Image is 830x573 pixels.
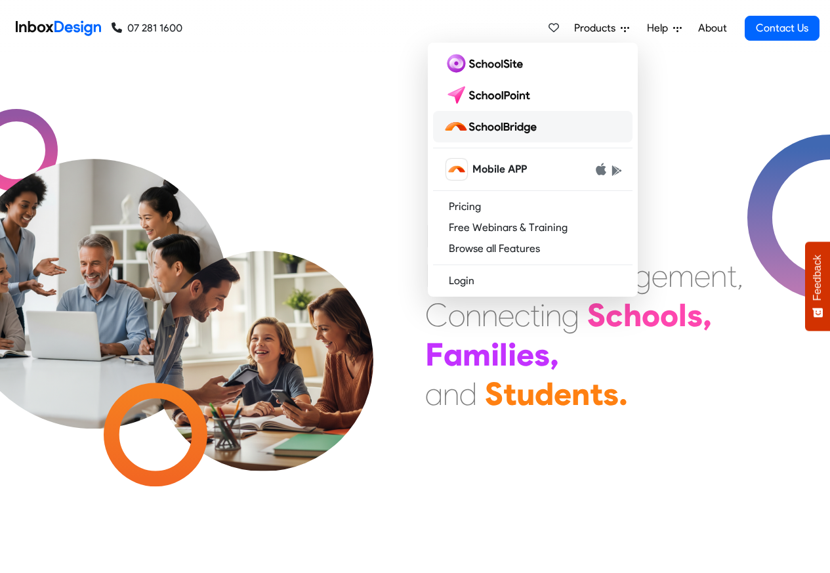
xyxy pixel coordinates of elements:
[554,374,571,414] div: e
[126,196,401,471] img: parents_with_child.png
[590,374,603,414] div: t
[703,295,712,335] div: ,
[694,256,711,295] div: e
[444,335,463,374] div: a
[433,217,633,238] a: Free Webinars & Training
[545,295,562,335] div: n
[448,295,465,335] div: o
[503,374,516,414] div: t
[562,295,579,335] div: g
[569,15,634,41] a: Products
[516,374,535,414] div: u
[606,295,623,335] div: c
[425,335,444,374] div: F
[459,374,477,414] div: d
[737,256,743,295] div: ,
[425,256,442,295] div: E
[472,161,527,177] span: Mobile APP
[428,43,638,297] div: Products
[498,295,514,335] div: e
[482,295,498,335] div: n
[425,217,451,256] div: M
[446,159,467,180] img: schoolbridge icon
[603,374,619,414] div: s
[540,295,545,335] div: i
[514,295,530,335] div: c
[535,374,554,414] div: d
[534,335,550,374] div: s
[444,53,528,74] img: schoolsite logo
[571,374,590,414] div: n
[711,256,727,295] div: n
[444,116,542,137] img: schoolbridge logo
[812,255,823,301] span: Feedback
[660,295,678,335] div: o
[425,295,448,335] div: C
[443,374,459,414] div: n
[463,335,491,374] div: m
[465,295,482,335] div: n
[433,238,633,259] a: Browse all Features
[425,217,743,414] div: Maximising Efficient & Engagement, Connecting Schools, Families, and Students.
[619,374,628,414] div: .
[444,85,536,106] img: schoolpoint logo
[508,335,516,374] div: i
[623,295,642,335] div: h
[491,335,499,374] div: i
[642,295,660,335] div: o
[687,295,703,335] div: s
[433,270,633,291] a: Login
[678,295,687,335] div: l
[727,256,737,295] div: t
[530,295,540,335] div: t
[642,15,687,41] a: Help
[634,256,652,295] div: g
[694,15,730,41] a: About
[485,374,503,414] div: S
[516,335,534,374] div: e
[652,256,668,295] div: e
[112,20,182,36] a: 07 281 1600
[425,374,443,414] div: a
[550,335,559,374] div: ,
[574,20,621,36] span: Products
[587,295,606,335] div: S
[647,20,673,36] span: Help
[668,256,694,295] div: m
[433,196,633,217] a: Pricing
[433,154,633,185] a: schoolbridge icon Mobile APP
[805,242,830,331] button: Feedback - Show survey
[745,16,820,41] a: Contact Us
[499,335,508,374] div: l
